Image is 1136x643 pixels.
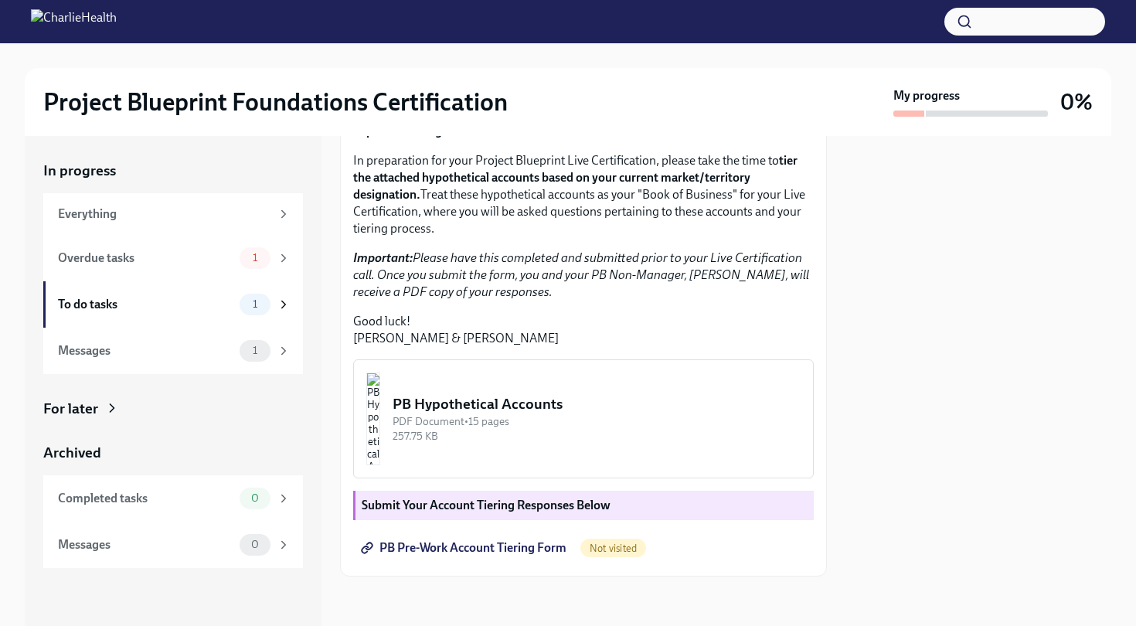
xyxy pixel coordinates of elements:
h2: Project Blueprint Foundations Certification [43,87,508,117]
a: Overdue tasks1 [43,235,303,281]
div: PB Hypothetical Accounts [393,394,801,414]
a: To do tasks1 [43,281,303,328]
strong: My progress [893,87,960,104]
span: 0 [242,492,268,504]
span: 1 [243,298,267,310]
a: PB Pre-Work Account Tiering Form [353,532,577,563]
button: PB Hypothetical AccountsPDF Document•15 pages257.75 KB [353,359,814,478]
div: Completed tasks [58,490,233,507]
div: Messages [58,536,233,553]
div: For later [43,399,98,419]
div: Overdue tasks [58,250,233,267]
span: 1 [243,345,267,356]
a: Messages1 [43,328,303,374]
span: 0 [242,539,268,550]
strong: tier the attached hypothetical accounts based on your current market/territory designation. [353,153,798,202]
em: Please have this completed and submitted prior to your Live Certification call. Once you submit t... [353,250,809,299]
a: Everything [43,193,303,235]
p: In preparation for your Project Blueprint Live Certification, please take the time to Treat these... [353,152,814,237]
a: In progress [43,161,303,181]
img: PB Hypothetical Accounts [366,373,380,465]
img: CharlieHealth [31,9,117,34]
div: To do tasks [58,296,233,313]
h3: 0% [1060,88,1093,116]
div: PDF Document • 15 pages [393,414,801,429]
a: For later [43,399,303,419]
div: Everything [58,206,270,223]
span: PB Pre-Work Account Tiering Form [364,540,566,556]
p: Good luck! [PERSON_NAME] & [PERSON_NAME] [353,313,814,347]
div: Messages [58,342,233,359]
span: Not visited [580,543,646,554]
a: Completed tasks0 [43,475,303,522]
span: 1 [243,252,267,264]
a: Messages0 [43,522,303,568]
a: Archived [43,443,303,463]
strong: Important: [353,250,413,265]
div: 257.75 KB [393,429,801,444]
strong: Submit Your Account Tiering Responses Below [362,498,611,512]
